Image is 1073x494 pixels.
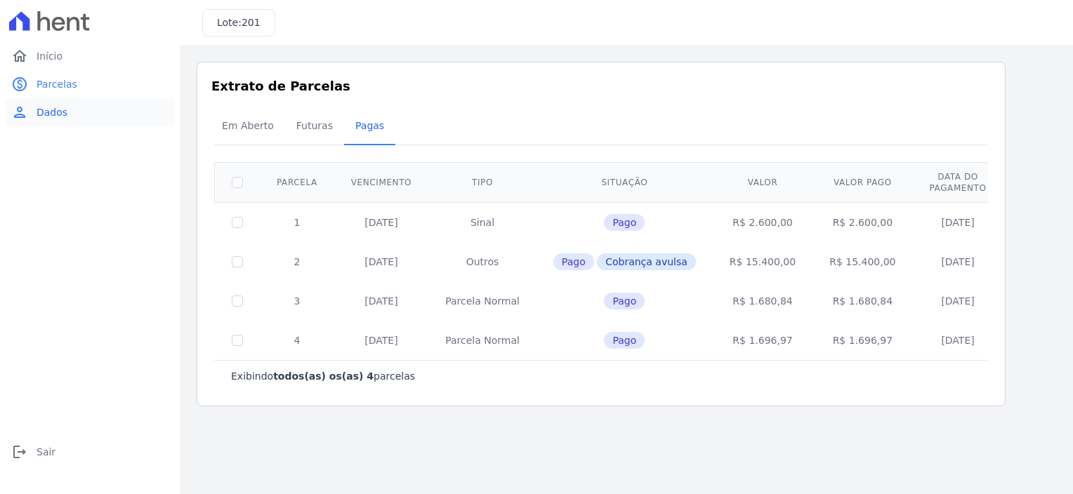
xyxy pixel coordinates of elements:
[232,335,243,346] input: Só é possível selecionar pagamentos em aberto
[713,202,812,242] td: R$ 2.600,00
[260,202,334,242] td: 1
[232,295,243,307] input: Só é possível selecionar pagamentos em aberto
[536,162,713,202] th: Situação
[812,281,912,321] td: R$ 1.680,84
[37,49,62,63] span: Início
[6,42,174,70] a: homeInício
[713,242,812,281] td: R$ 15.400,00
[913,242,1003,281] td: [DATE]
[713,162,812,202] th: Valor
[232,256,243,267] input: Só é possível selecionar pagamentos em aberto
[428,321,536,360] td: Parcela Normal
[604,293,645,309] span: Pago
[344,109,395,145] a: Pagas
[913,202,1003,242] td: [DATE]
[334,281,428,321] td: [DATE]
[6,438,174,466] a: logoutSair
[273,370,374,382] b: todos(as) os(as) 4
[6,98,174,126] a: personDados
[211,76,991,95] h3: Extrato de Parcelas
[242,17,261,28] span: 201
[6,70,174,98] a: paidParcelas
[11,443,28,460] i: logout
[260,162,334,202] th: Parcela
[604,214,645,231] span: Pago
[597,253,696,270] span: Cobrança avulsa
[334,242,428,281] td: [DATE]
[713,321,812,360] td: R$ 1.696,97
[11,76,28,93] i: paid
[211,109,285,145] a: Em Aberto
[217,15,261,30] h3: Lote:
[260,281,334,321] td: 3
[913,321,1003,360] td: [DATE]
[37,105,67,119] span: Dados
[604,332,645,349] span: Pago
[812,202,912,242] td: R$ 2.600,00
[213,112,282,140] span: Em Aberto
[347,112,393,140] span: Pagas
[812,242,912,281] td: R$ 15.400,00
[428,202,536,242] td: Sinal
[812,162,912,202] th: Valor pago
[11,104,28,121] i: person
[260,242,334,281] td: 2
[231,369,415,383] p: Exibindo parcelas
[232,217,243,228] input: Só é possível selecionar pagamentos em aberto
[334,202,428,242] td: [DATE]
[428,162,536,202] th: Tipo
[913,281,1003,321] td: [DATE]
[334,162,428,202] th: Vencimento
[285,109,344,145] a: Futuras
[913,162,1003,202] th: Data do pagamento
[812,321,912,360] td: R$ 1.696,97
[37,445,55,459] span: Sair
[553,253,594,270] span: Pago
[334,321,428,360] td: [DATE]
[428,242,536,281] td: Outros
[288,112,341,140] span: Futuras
[11,48,28,65] i: home
[713,281,812,321] td: R$ 1.680,84
[37,77,77,91] span: Parcelas
[428,281,536,321] td: Parcela Normal
[260,321,334,360] td: 4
